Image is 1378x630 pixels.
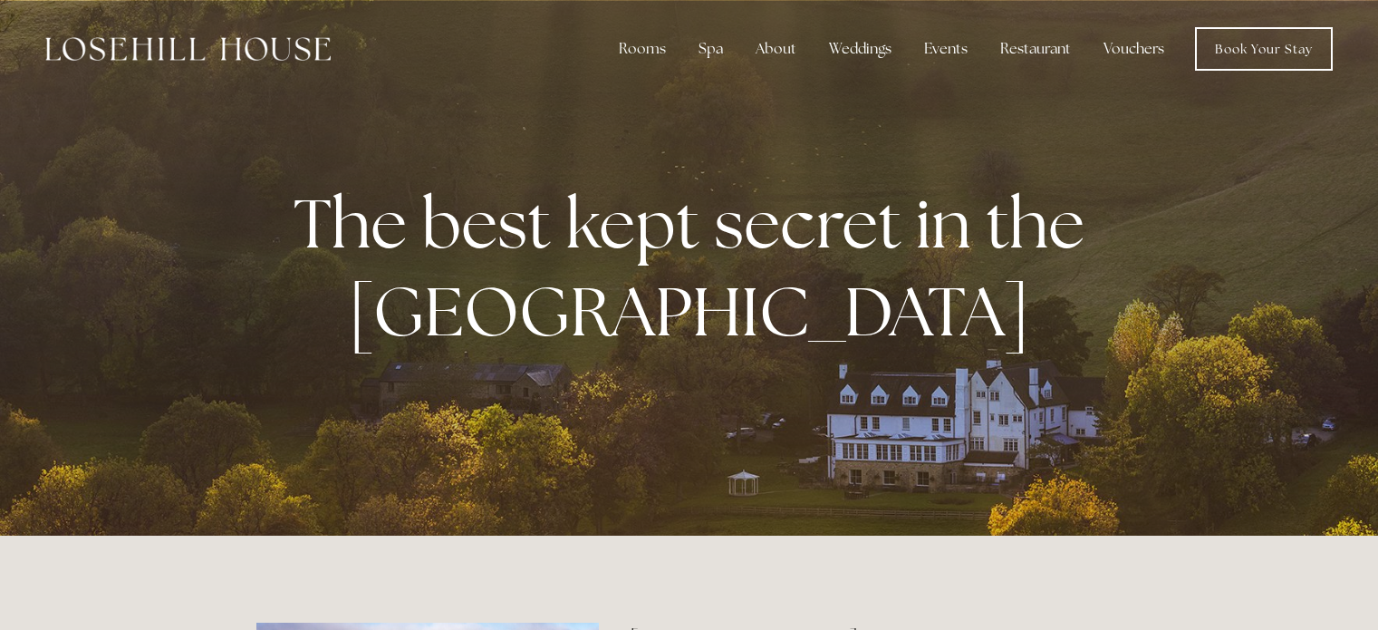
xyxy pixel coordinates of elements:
[45,37,331,61] img: Losehill House
[910,31,982,67] div: Events
[1089,31,1179,67] a: Vouchers
[684,31,737,67] div: Spa
[986,31,1085,67] div: Restaurant
[741,31,811,67] div: About
[814,31,906,67] div: Weddings
[294,179,1099,356] strong: The best kept secret in the [GEOGRAPHIC_DATA]
[1195,27,1333,71] a: Book Your Stay
[604,31,680,67] div: Rooms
